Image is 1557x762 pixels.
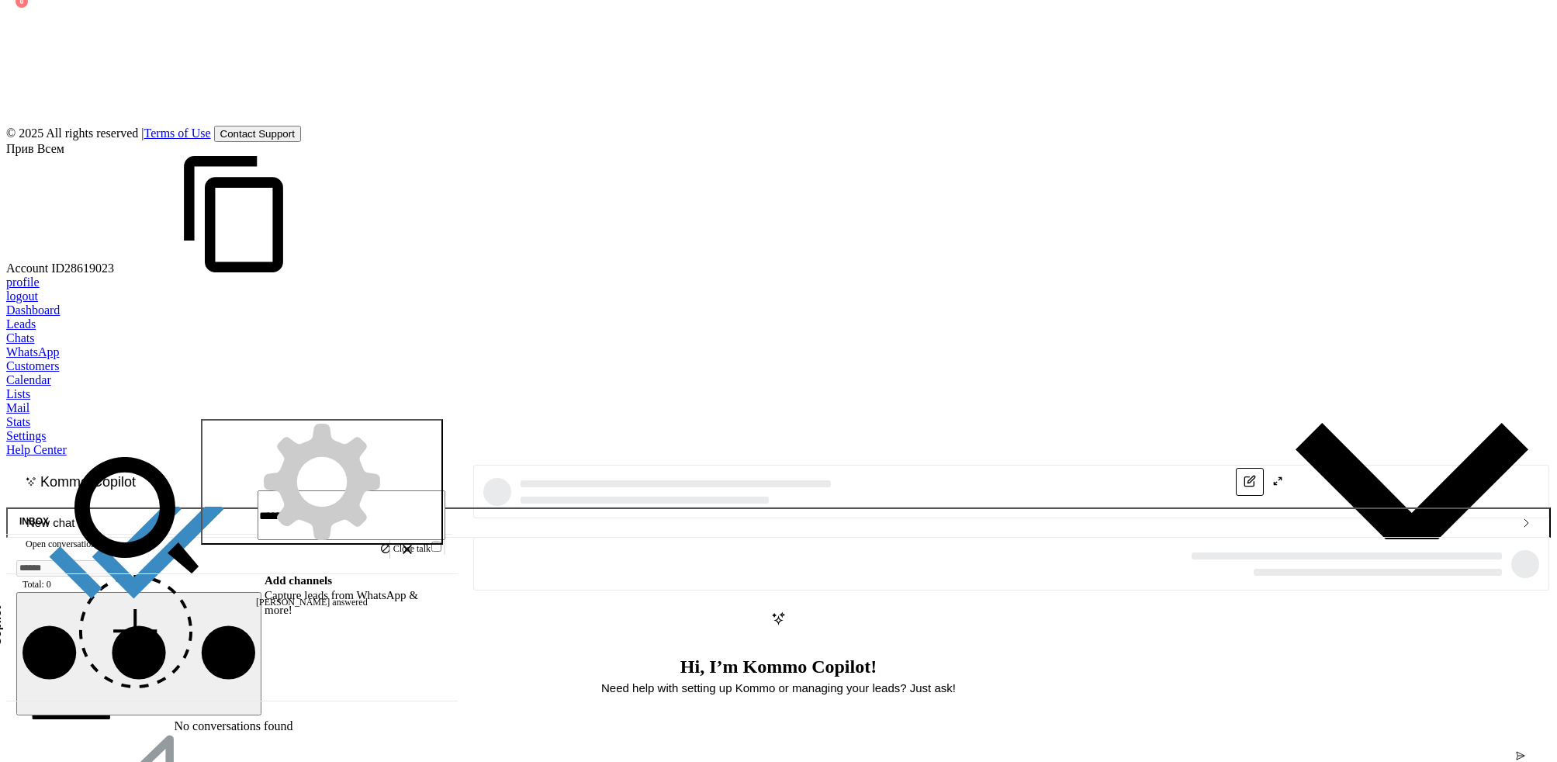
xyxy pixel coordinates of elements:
[220,128,295,140] span: Contact Support
[175,719,293,733] div: No conversations found
[6,507,1551,538] button: New chat
[6,126,214,140] span: © 2025 All rights reserved |
[6,275,40,289] a: profile
[6,289,38,303] a: logout
[6,401,1551,415] a: Mail
[6,443,1551,457] a: Help Center
[601,680,956,695] span: Need help with setting up Kommo or managing your leads? Just ask!
[6,429,1551,443] a: Settings
[214,126,301,140] a: Contact Support
[6,359,1551,373] a: Customers
[6,331,1551,345] a: Chats
[64,262,350,275] span: 28619023
[6,142,1551,156] div: Прив Всем
[6,303,1551,317] a: Dashboard
[144,126,211,140] a: Terms of Use
[6,317,1551,331] a: Leads
[6,262,350,275] span: Account ID
[6,415,1551,429] a: Stats
[6,373,1551,387] a: Calendar
[680,656,877,677] h2: Hi, I’m Kommo Copilot!
[6,387,1551,401] a: Lists
[6,345,1551,359] a: WhatsApp
[214,126,301,142] button: Contact Support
